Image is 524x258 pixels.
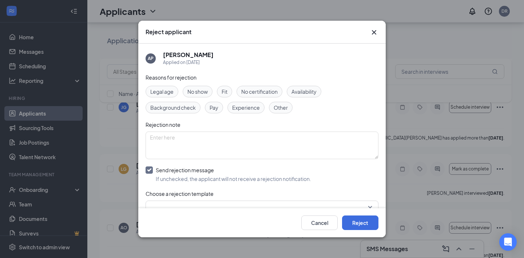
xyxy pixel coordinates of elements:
[163,51,214,59] h5: [PERSON_NAME]
[150,104,196,112] span: Background check
[499,233,517,251] div: Open Intercom Messenger
[241,88,278,96] span: No certification
[370,28,378,37] button: Close
[187,88,208,96] span: No show
[301,215,338,230] button: Cancel
[370,28,378,37] svg: Cross
[163,59,214,66] div: Applied on [DATE]
[146,74,196,81] span: Reasons for rejection
[146,121,180,128] span: Rejection note
[148,55,154,61] div: AP
[146,28,191,36] h3: Reject applicant
[291,88,317,96] span: Availability
[274,104,288,112] span: Other
[150,88,174,96] span: Legal age
[146,190,214,197] span: Choose a rejection template
[342,215,378,230] button: Reject
[210,104,218,112] span: Pay
[222,88,227,96] span: Fit
[232,104,260,112] span: Experience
